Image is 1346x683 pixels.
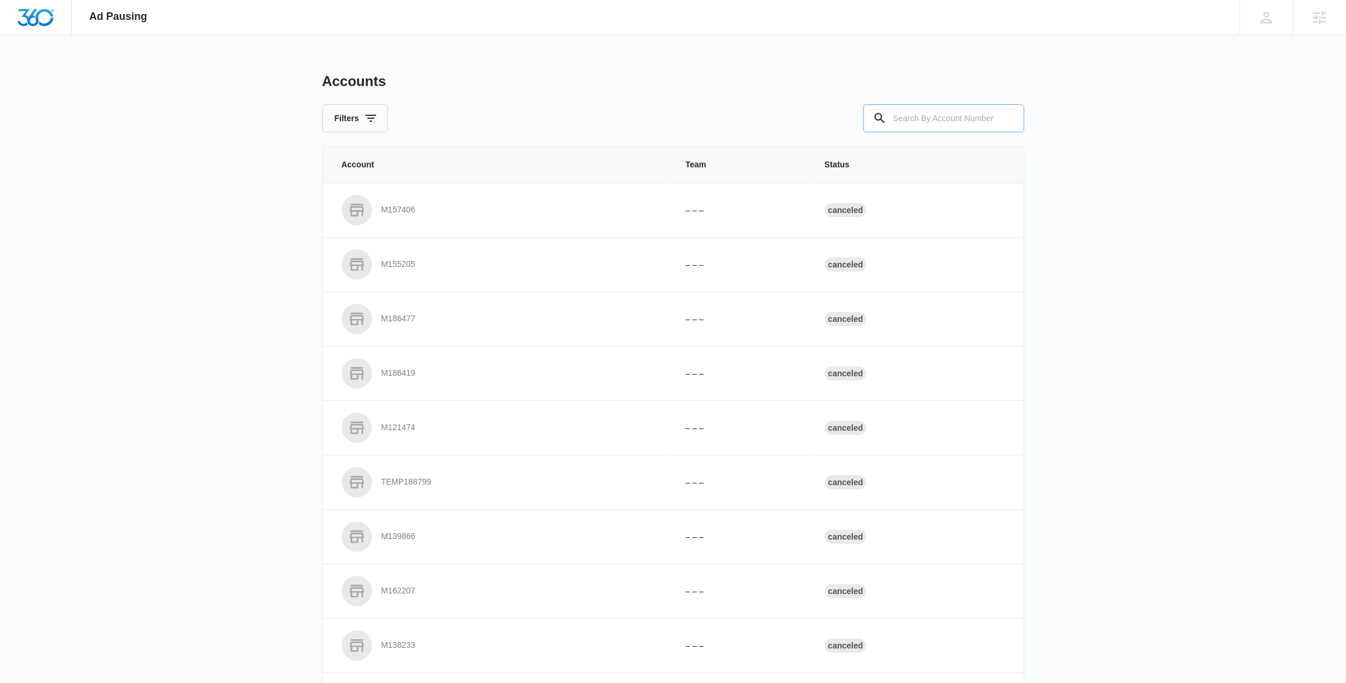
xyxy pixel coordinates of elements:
div: Canceled [825,639,867,653]
span: Team [686,159,797,171]
p: – – – [686,585,797,598]
input: Search By Account Number [863,104,1024,132]
p: M155205 [381,259,415,270]
a: M155205 [342,249,657,280]
p: – – – [686,531,797,543]
p: M186419 [381,368,415,379]
a: TEMP188799 [342,467,657,497]
p: – – – [686,368,797,380]
span: Ad Pausing [89,11,147,23]
div: Canceled [825,312,867,326]
a: M139866 [342,521,657,552]
a: M121474 [342,413,657,443]
h1: Accounts [322,73,386,90]
div: Canceled [825,530,867,544]
p: TEMP188799 [381,476,432,488]
p: – – – [686,640,797,652]
p: – – – [686,313,797,325]
p: M121474 [381,422,415,434]
div: Canceled [825,421,867,435]
a: M186419 [342,358,657,389]
p: – – – [686,204,797,217]
a: M162207 [342,576,657,606]
p: – – – [686,476,797,489]
p: M162207 [381,585,415,597]
p: M138233 [381,640,415,651]
div: Canceled [825,203,867,217]
a: M138233 [342,630,657,661]
p: – – – [686,422,797,434]
span: Account [342,159,657,171]
span: Status [825,159,1005,171]
div: Canceled [825,366,867,380]
p: – – – [686,259,797,271]
a: M157406 [342,195,657,225]
p: M186477 [381,313,415,325]
p: M139866 [381,531,415,543]
a: M186477 [342,304,657,334]
p: M157406 [381,204,415,216]
div: Canceled [825,258,867,272]
div: Canceled [825,584,867,598]
div: Canceled [825,475,867,489]
button: Filters [322,104,388,132]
